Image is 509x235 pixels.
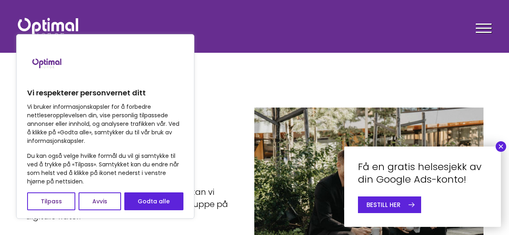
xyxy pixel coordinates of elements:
[124,192,183,210] button: Godta alle
[18,18,78,38] img: Optimal Norge
[27,152,183,186] p: Du kan også velge hvilke formål du vil gi samtykke til ved å trykke på «Tilpass». Samtykket kan d...
[16,34,194,219] div: Vi respekterer personvernet ditt
[27,43,68,83] img: Brand logo
[79,192,121,210] button: Avvis
[358,160,487,185] h4: Få en gratis helsesjekk av din Google Ads-konto!
[496,141,506,152] button: Close
[27,103,183,145] p: Vi bruker informasjonskapsler for å forbedre nettleseropplevelsen din, vise personlig tilpassede ...
[27,192,75,210] button: Tilpass
[27,88,183,98] p: Vi respekterer personvernet ditt
[358,196,421,213] a: BESTILL HER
